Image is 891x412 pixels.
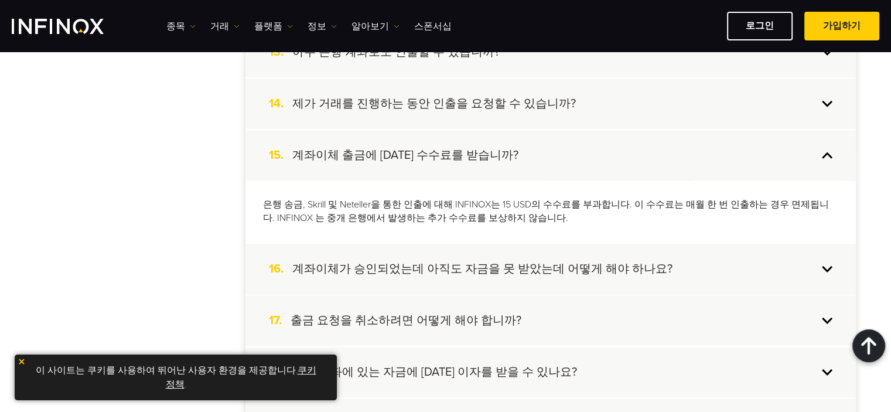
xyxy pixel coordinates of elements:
span: 14. [269,96,292,111]
img: yellow close icon [18,357,26,366]
a: INFINOX Logo [12,19,131,34]
h4: 계좌이체가 승인되었는데 아직도 자금을 못 받았는데 어떻게 해야 하나요? [292,261,672,277]
span: 15. [269,148,292,163]
a: 스폰서십 [414,19,452,33]
a: 종목 [166,19,196,33]
a: 정보 [308,19,337,33]
p: 이 사이트는 쿠키를 사용하여 뛰어난 사용자 환경을 제공합니다. . [21,360,331,394]
h4: 제가 거래를 진행하는 동안 인출을 요청할 수 있습니까? [292,96,576,111]
p: 은행 송금, Skrill 및 Neteller을 통한 인출에 대해 INFINOX는 15 USD의 수수료를 부과합니다. 이 수수료는 매월 한 번 인출하는 경우 면제됩니다. INF... [263,198,838,225]
h4: 계좌이체 출금에 [DATE] 수수료를 받습니까? [292,148,518,163]
span: 17. [269,313,291,328]
a: 거래 [210,19,240,33]
a: 로그인 [727,12,793,40]
h4: 출금 요청을 취소하려면 어떻게 해야 합니까? [291,313,521,328]
a: 플랫폼 [254,19,293,33]
h4: 거래 계좌에 있는 자금에 [DATE] 이자를 받을 수 있나요? [292,365,577,380]
span: 16. [269,261,292,277]
a: 가입하기 [804,12,879,40]
a: 알아보기 [351,19,400,33]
